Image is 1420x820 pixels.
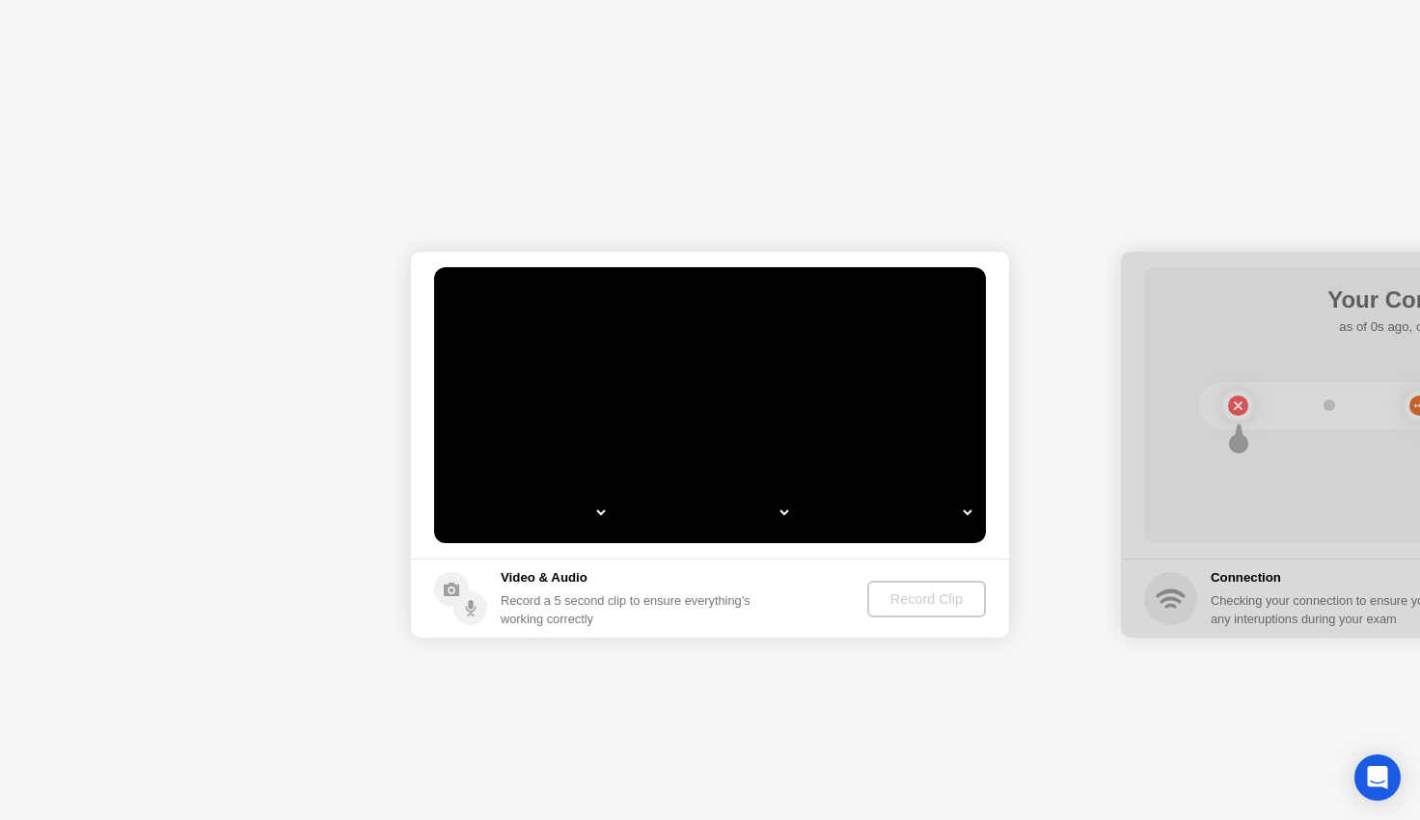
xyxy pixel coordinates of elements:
[501,591,758,628] div: Record a 5 second clip to ensure everything’s working correctly
[501,568,758,588] h5: Video & Audio
[875,591,978,607] div: Record Clip
[1354,754,1401,801] div: Open Intercom Messenger
[867,581,986,617] button: Record Clip
[444,493,609,532] select: Available cameras
[810,493,975,532] select: Available microphones
[627,493,792,532] select: Available speakers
